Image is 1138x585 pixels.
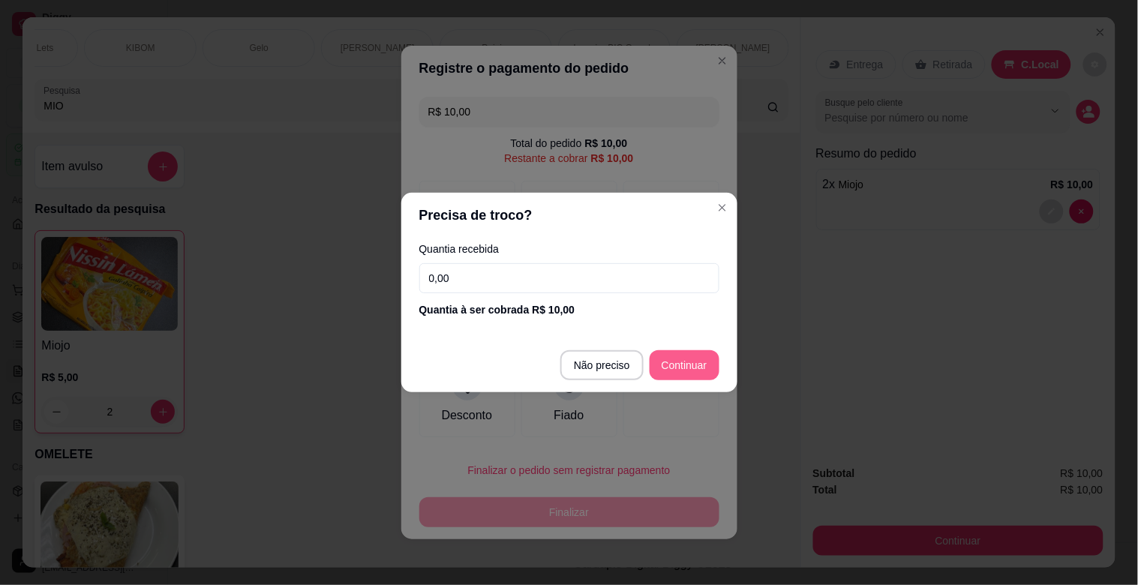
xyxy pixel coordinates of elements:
label: Quantia recebida [419,244,719,254]
button: Continuar [650,350,719,380]
button: Close [710,196,734,220]
div: Quantia à ser cobrada R$ 10,00 [419,302,719,317]
button: Não preciso [560,350,644,380]
header: Precisa de troco? [401,193,737,238]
